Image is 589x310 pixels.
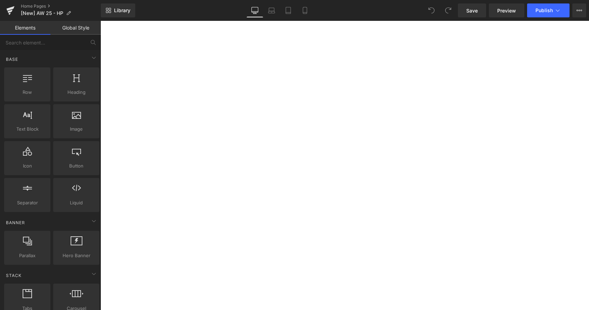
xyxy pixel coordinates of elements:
a: New Library [101,3,135,17]
span: Button [55,162,97,170]
button: Undo [425,3,438,17]
a: Mobile [297,3,313,17]
a: Home Pages [21,3,101,9]
a: Global Style [50,21,101,35]
span: Liquid [55,199,97,206]
span: Separator [6,199,48,206]
span: Heading [55,89,97,96]
span: Banner [5,219,26,226]
a: Tablet [280,3,297,17]
span: Row [6,89,48,96]
button: Redo [441,3,455,17]
span: Image [55,125,97,133]
a: Desktop [247,3,263,17]
span: Text Block [6,125,48,133]
a: Preview [489,3,524,17]
span: Parallax [6,252,48,259]
button: Publish [527,3,570,17]
span: Publish [535,8,553,13]
span: Stack [5,272,22,279]
span: Icon [6,162,48,170]
span: [New] AW 25 - HP [21,10,63,16]
span: Base [5,56,19,63]
span: Library [114,7,130,14]
button: More [572,3,586,17]
a: Laptop [263,3,280,17]
span: Preview [497,7,516,14]
span: Save [466,7,478,14]
span: Hero Banner [55,252,97,259]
